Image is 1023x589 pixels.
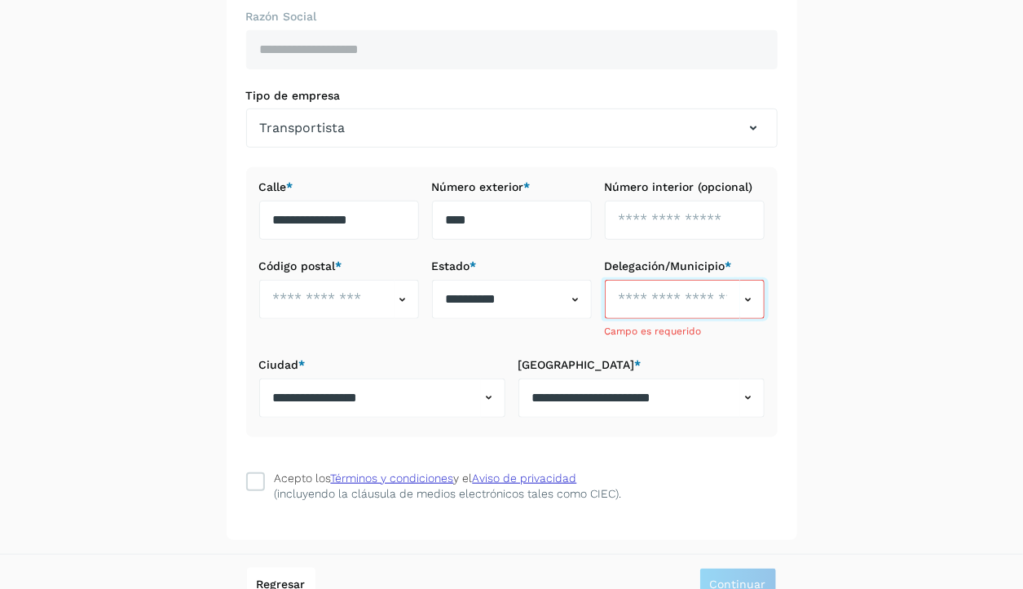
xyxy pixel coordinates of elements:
[259,358,505,372] label: Ciudad
[259,180,419,194] label: Calle
[246,10,778,24] label: Razón Social
[605,180,765,194] label: Número interior (opcional)
[246,89,778,103] label: Tipo de empresa
[432,259,592,273] label: Estado
[605,325,702,337] span: Campo es requerido
[473,472,577,485] a: Aviso de privacidad
[259,259,419,273] label: Código postal
[432,180,592,194] label: Número exterior
[275,487,622,501] p: (incluyendo la cláusula de medios electrónicos tales como CIEC).
[275,470,577,487] div: Acepto los y el
[605,259,765,273] label: Delegación/Municipio
[331,472,454,485] a: Términos y condiciones
[260,118,346,138] span: Transportista
[518,358,765,372] label: [GEOGRAPHIC_DATA]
